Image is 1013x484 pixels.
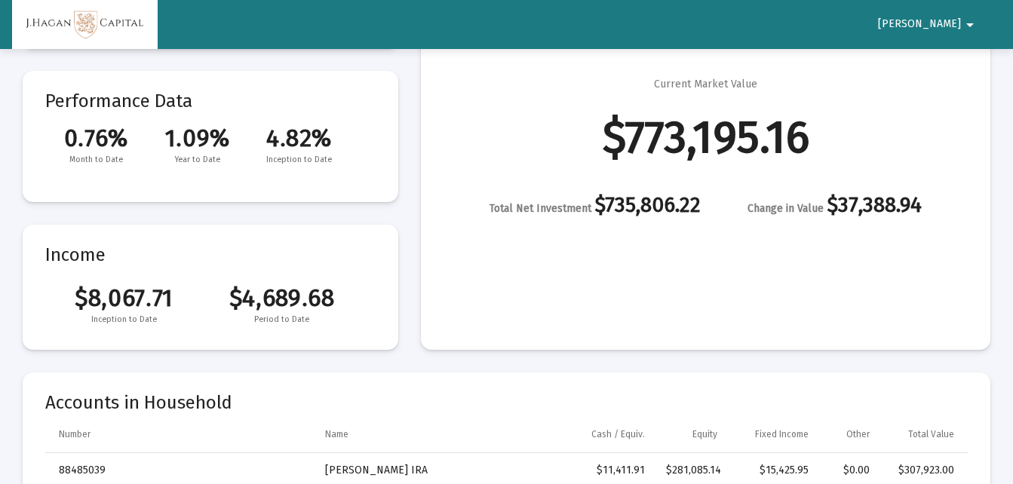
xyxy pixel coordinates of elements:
[728,416,819,452] td: Column Fixed Income
[248,152,350,167] span: Inception to Date
[891,463,954,478] div: $307,923.00
[59,428,91,440] div: Number
[23,10,146,40] img: Dashboard
[45,247,376,262] mat-card-title: Income
[45,416,315,452] td: Column Number
[830,463,870,478] div: $0.00
[846,428,870,440] div: Other
[819,416,880,452] td: Column Other
[315,416,565,452] td: Column Name
[490,202,591,215] span: Total Net Investment
[666,463,718,478] div: $281,085.14
[908,428,954,440] div: Total Value
[755,428,809,440] div: Fixed Income
[591,428,645,440] div: Cash / Equiv.
[738,463,809,478] div: $15,425.95
[248,124,350,152] span: 4.82%
[655,416,729,452] td: Column Equity
[576,463,645,478] div: $11,411.91
[45,395,968,410] mat-card-title: Accounts in Household
[203,312,361,327] span: Period to Date
[45,124,147,152] span: 0.76%
[565,416,655,452] td: Column Cash / Equiv.
[654,77,757,92] div: Current Market Value
[45,283,203,312] span: $8,067.71
[147,152,249,167] span: Year to Date
[147,124,249,152] span: 1.09%
[880,416,968,452] td: Column Total Value
[860,9,997,39] button: [PERSON_NAME]
[45,312,203,327] span: Inception to Date
[747,202,824,215] span: Change in Value
[45,152,147,167] span: Month to Date
[325,428,348,440] div: Name
[603,130,809,145] div: $773,195.16
[878,18,961,31] span: [PERSON_NAME]
[961,10,979,40] mat-icon: arrow_drop_down
[203,283,361,312] span: $4,689.68
[747,198,922,216] div: $37,388.94
[692,428,717,440] div: Equity
[490,198,701,216] div: $735,806.22
[45,93,376,167] mat-card-title: Performance Data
